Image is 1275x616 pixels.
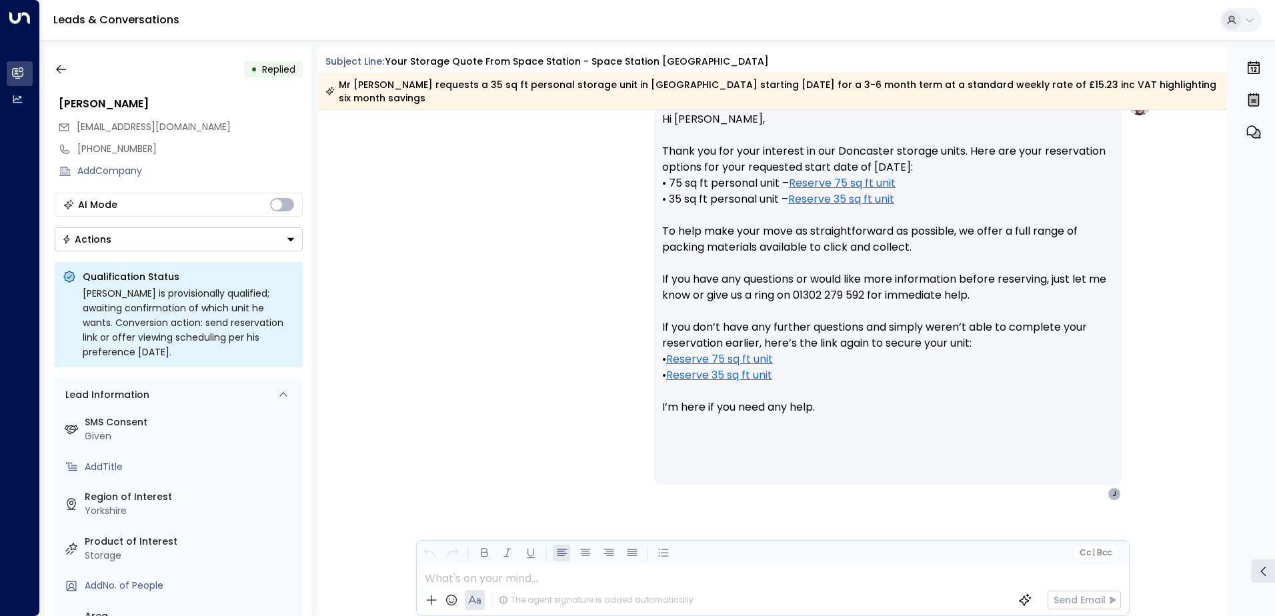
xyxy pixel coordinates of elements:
div: Lead Information [61,388,149,402]
span: jordythomas97@gmail.com [77,120,231,134]
div: AI Mode [78,198,117,211]
div: Mr [PERSON_NAME] requests a 35 sq ft personal storage unit in [GEOGRAPHIC_DATA] starting [DATE] f... [325,78,1220,105]
p: Hi [PERSON_NAME], Thank you for your interest in our Doncaster storage units. Here are your reser... [662,111,1113,431]
div: AddNo. of People [85,579,297,593]
div: The agent signature is added automatically [499,594,694,606]
span: Replied [262,63,295,76]
label: Product of Interest [85,535,297,549]
div: • [251,57,257,81]
div: [PERSON_NAME] is provisionally qualified; awaiting confirmation of which unit he wants. Conversio... [83,286,295,359]
div: AddCompany [77,164,303,178]
span: [EMAIL_ADDRESS][DOMAIN_NAME] [77,120,231,133]
button: Undo [421,545,437,561]
a: Reserve 35 sq ft unit [666,367,772,383]
a: Reserve 75 sq ft unit [789,175,896,191]
a: Leads & Conversations [53,12,179,27]
button: Cc|Bcc [1074,547,1116,559]
div: Yorkshire [85,504,297,518]
button: Actions [55,227,303,251]
a: Reserve 75 sq ft unit [666,351,773,367]
span: Subject Line: [325,55,384,68]
div: [PERSON_NAME] [59,96,303,112]
button: Redo [444,545,461,561]
p: Qualification Status [83,270,295,283]
label: SMS Consent [85,415,297,429]
div: [PHONE_NUMBER] [77,142,303,156]
div: Given [85,429,297,443]
div: Button group with a nested menu [55,227,303,251]
a: Reserve 35 sq ft unit [788,191,894,207]
div: Your storage quote from Space Station - Space Station [GEOGRAPHIC_DATA] [385,55,769,69]
div: Storage [85,549,297,563]
label: Region of Interest [85,490,297,504]
div: AddTitle [85,460,297,474]
div: Actions [62,233,111,245]
span: Cc Bcc [1079,548,1111,557]
div: J [1108,487,1121,501]
span: | [1092,548,1095,557]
